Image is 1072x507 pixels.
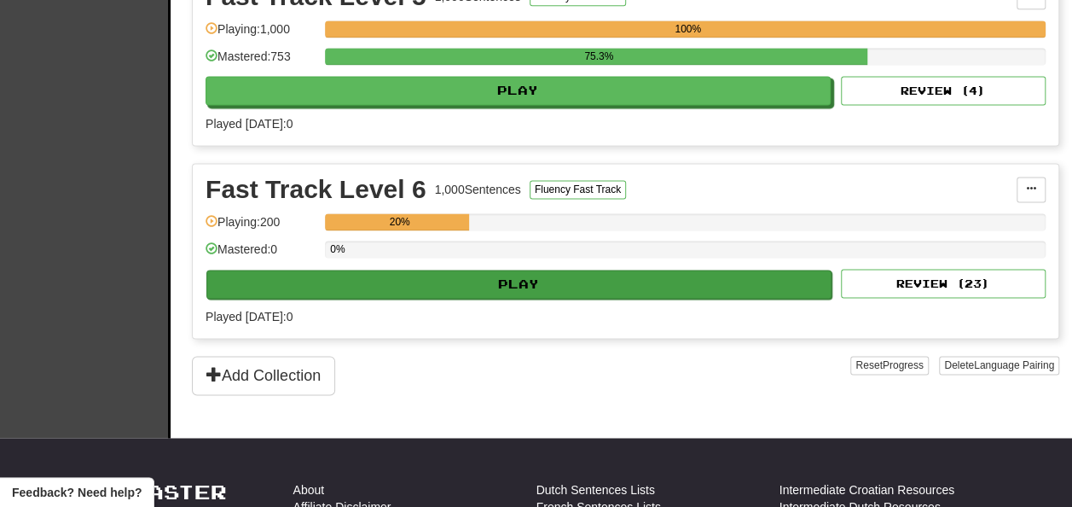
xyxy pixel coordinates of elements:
div: Playing: 1,000 [206,20,316,49]
div: Playing: 200 [206,213,316,242]
button: Review (23) [841,269,1046,298]
div: 20% [330,213,469,230]
button: Fluency Fast Track [530,180,626,199]
span: Played [DATE]: 0 [206,310,293,323]
button: Play [206,270,832,299]
span: Language Pairing [974,359,1054,371]
div: Fast Track Level 6 [206,177,426,202]
a: Intermediate Croatian Resources [779,481,954,498]
div: Mastered: 0 [206,241,316,269]
button: DeleteLanguage Pairing [939,356,1059,375]
button: Review (4) [841,76,1046,105]
span: Open feedback widget [12,484,142,501]
a: About [293,481,325,498]
button: Play [206,76,831,105]
div: 1,000 Sentences [435,181,521,198]
a: Dutch Sentences Lists [536,481,655,498]
div: 75.3% [330,48,867,65]
span: Progress [883,359,924,371]
button: Add Collection [192,356,335,395]
div: Mastered: 753 [206,48,316,76]
button: ResetProgress [850,356,928,375]
span: Played [DATE]: 0 [206,117,293,131]
div: 100% [330,20,1046,38]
